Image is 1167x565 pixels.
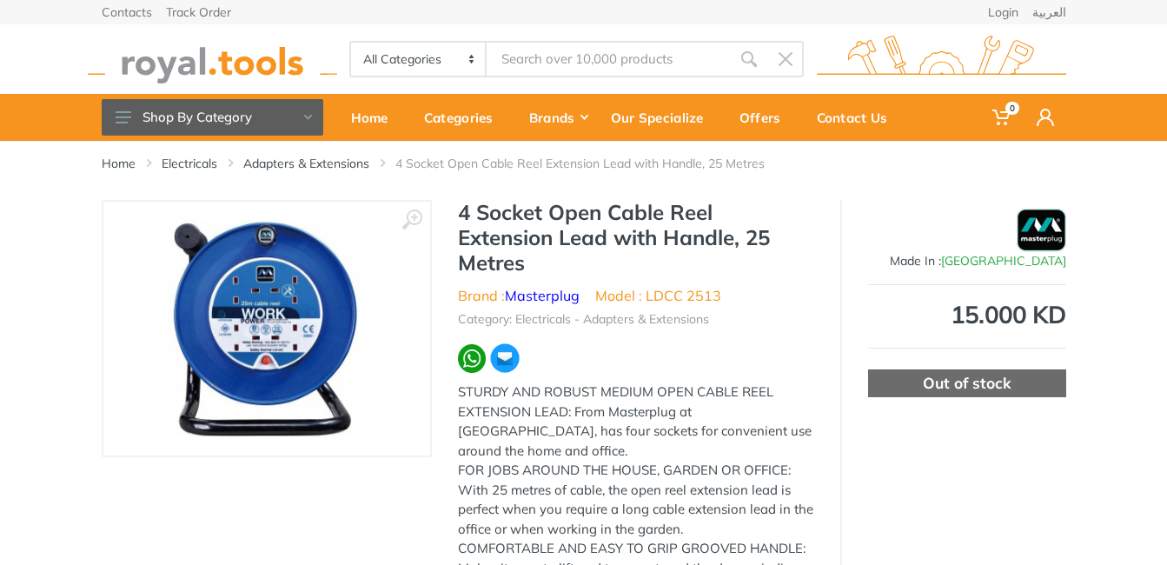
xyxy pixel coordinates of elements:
div: Our Specialize [599,99,727,136]
nav: breadcrumb [102,155,1066,172]
a: Offers [727,94,805,141]
a: Home [102,155,136,172]
img: ma.webp [489,342,521,374]
a: Adapters & Extensions [243,155,369,172]
select: Category [351,43,487,76]
div: Out of stock [868,369,1066,397]
h1: 4 Socket Open Cable Reel Extension Lead with Handle, 25 Metres [458,200,814,275]
span: [GEOGRAPHIC_DATA] [941,253,1066,269]
a: Contact Us [805,94,912,141]
a: Electricals [162,155,217,172]
a: العربية [1032,6,1066,18]
a: Track Order [166,6,231,18]
div: 15.000 KD [868,302,1066,327]
div: Contact Us [805,99,912,136]
a: 0 [980,94,1024,141]
span: 0 [1005,102,1019,115]
div: Brands [517,99,599,136]
li: Brand : [458,285,580,306]
a: Home [339,94,412,141]
a: Masterplug [505,287,580,304]
a: Our Specialize [599,94,727,141]
a: Categories [412,94,517,141]
div: Offers [727,99,805,136]
a: Login [988,6,1018,18]
li: Model : LDCC 2513 [595,285,721,306]
img: wa.webp [458,344,487,373]
img: Royal Tools - 4 Socket Open Cable Reel Extension Lead with Handle, 25 Metres [157,219,376,438]
div: Made In : [868,252,1066,270]
img: Masterplug [1017,209,1066,252]
input: Site search [487,41,730,77]
li: 4 Socket Open Cable Reel Extension Lead with Handle, 25 Metres [395,155,791,172]
img: royal.tools Logo [817,36,1066,83]
div: Home [339,99,412,136]
img: royal.tools Logo [88,36,337,83]
div: Categories [412,99,517,136]
a: Contacts [102,6,152,18]
li: Category: Electricals - Adapters & Extensions [458,310,709,329]
button: Shop By Category [102,99,323,136]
